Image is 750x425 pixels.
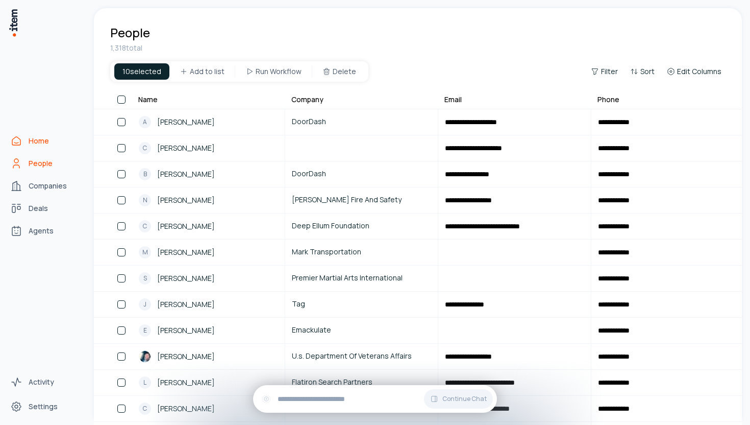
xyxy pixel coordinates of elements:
div: E [139,324,151,337]
span: [PERSON_NAME] [157,116,215,128]
span: [PERSON_NAME] [157,403,215,414]
span: Continue Chat [442,395,487,403]
span: [PERSON_NAME] Fire And Safety [292,194,431,205]
button: Add to list [171,63,233,80]
span: [PERSON_NAME] [157,221,215,232]
span: [PERSON_NAME] [157,273,215,284]
a: People [6,153,84,174]
span: Tag [292,298,431,310]
a: Companies [6,176,84,196]
a: M[PERSON_NAME] [133,240,284,265]
a: Deep Ellum Foundation [286,214,437,239]
a: A[PERSON_NAME] [133,110,284,134]
div: 1,318 total [110,43,726,53]
div: C [139,403,151,415]
button: Delete [314,63,364,80]
span: Mark Transportation [292,246,431,257]
a: C[PERSON_NAME] [133,214,284,239]
span: Deep Ellum Foundation [292,220,431,231]
span: Companies [29,181,67,191]
a: C[PERSON_NAME] [133,136,284,160]
a: J[PERSON_NAME] [133,292,284,317]
span: [PERSON_NAME] [157,325,215,336]
div: A [139,116,151,128]
div: C [139,142,151,154]
div: Company [291,95,323,105]
div: L [139,376,151,389]
a: Mark Transportation [286,240,437,265]
span: [PERSON_NAME] [157,247,215,258]
div: Continue Chat [253,385,497,413]
span: U.s. Department Of Veterans Affairs [292,350,431,362]
span: [PERSON_NAME] [157,169,215,180]
a: [PERSON_NAME] Fire And Safety [286,188,437,212]
div: B [139,168,151,180]
a: Activity [6,372,84,392]
span: Emackulate [292,324,431,336]
a: L[PERSON_NAME] [133,370,284,395]
span: Filter [601,66,618,77]
button: Edit Columns [663,64,726,79]
button: Run Workflow [237,63,310,80]
span: Home [29,136,49,146]
span: Activity [29,377,54,387]
span: [PERSON_NAME] [157,377,215,388]
a: Tag [286,292,437,317]
a: E[PERSON_NAME] [133,318,284,343]
button: Continue Chat [424,389,493,409]
button: Sort [626,64,659,79]
div: C [139,220,151,232]
a: Premier Martial Arts International [286,266,437,291]
span: DoorDash [292,116,431,127]
div: Phone [597,95,619,105]
a: Emackulate [286,318,437,343]
div: M [139,246,151,258]
a: U.s. Department Of Veterans Affairs [286,344,437,369]
span: Deals [29,203,48,214]
span: DoorDash [292,168,431,179]
span: [PERSON_NAME] [157,299,215,310]
span: [PERSON_NAME] [157,143,215,154]
div: J [139,298,151,311]
a: DoorDash [286,162,437,186]
div: Email [444,95,462,105]
a: Settings [6,396,84,417]
img: Bha Gerard Blones [139,350,151,363]
span: Edit Columns [677,66,721,77]
a: S[PERSON_NAME] [133,266,284,291]
a: Flatiron Search Partners [286,370,437,395]
span: Sort [640,66,655,77]
span: Agents [29,226,54,236]
span: People [29,158,53,169]
a: B[PERSON_NAME] [133,162,284,186]
span: Premier Martial Arts International [292,272,431,284]
a: C[PERSON_NAME] [133,396,284,421]
a: Agents [6,221,84,241]
a: Bha Gerard Blones[PERSON_NAME] [133,344,284,369]
img: Item Brain Logo [8,8,18,37]
div: N [139,194,151,206]
span: Flatiron Search Partners [292,376,431,388]
a: Home [6,131,84,151]
h1: People [110,25,150,41]
div: S [139,272,151,285]
a: Deals [6,198,84,219]
span: Settings [29,402,58,412]
a: DoorDash [286,110,437,134]
button: Filter [587,64,622,79]
span: [PERSON_NAME] [157,351,215,362]
div: 10 selected [114,63,169,80]
div: Name [138,95,158,105]
a: N[PERSON_NAME] [133,188,284,212]
span: [PERSON_NAME] [157,195,215,206]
